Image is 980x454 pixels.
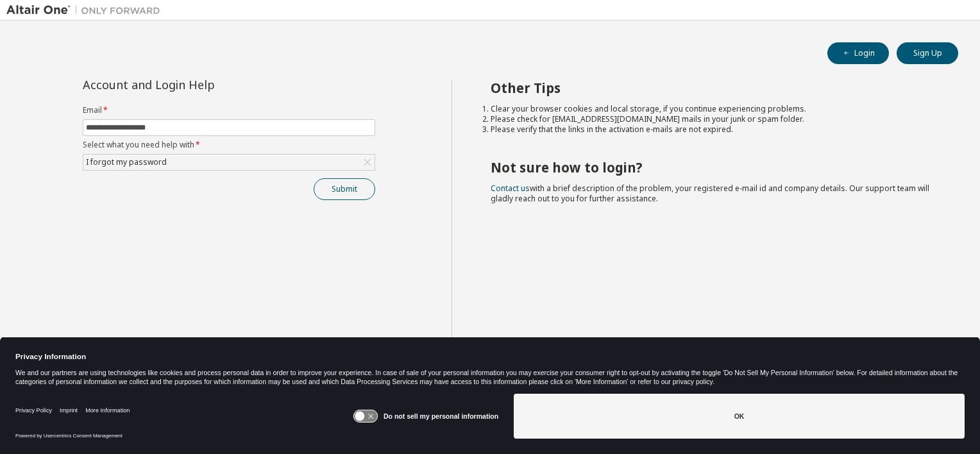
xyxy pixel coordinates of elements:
[83,140,375,150] label: Select what you need help with
[491,159,936,176] h2: Not sure how to login?
[6,4,167,17] img: Altair One
[491,80,936,96] h2: Other Tips
[83,155,375,170] div: I forgot my password
[491,114,936,124] li: Please check for [EMAIL_ADDRESS][DOMAIN_NAME] mails in your junk or spam folder.
[83,105,375,115] label: Email
[83,80,317,90] div: Account and Login Help
[491,104,936,114] li: Clear your browser cookies and local storage, if you continue experiencing problems.
[491,124,936,135] li: Please verify that the links in the activation e-mails are not expired.
[491,183,530,194] a: Contact us
[827,42,889,64] button: Login
[897,42,958,64] button: Sign Up
[314,178,375,200] button: Submit
[84,155,169,169] div: I forgot my password
[491,183,929,204] span: with a brief description of the problem, your registered e-mail id and company details. Our suppo...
